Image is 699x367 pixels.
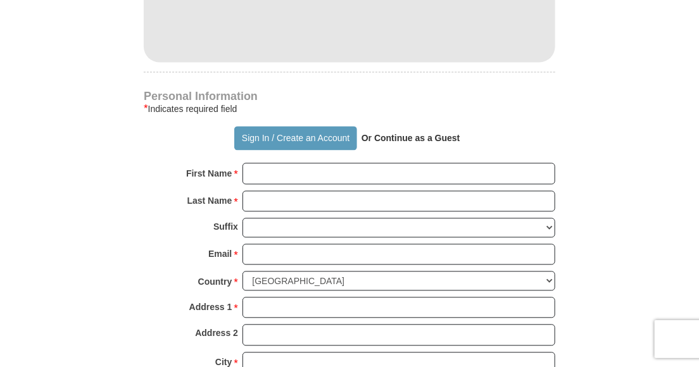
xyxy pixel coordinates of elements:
div: Indicates required field [144,102,555,117]
strong: Email [208,246,232,263]
strong: Country [198,273,232,291]
strong: Last Name [187,192,232,210]
strong: Suffix [213,218,238,236]
strong: First Name [186,165,232,183]
strong: Address 1 [189,299,232,316]
strong: Address 2 [195,325,238,342]
strong: Or Continue as a Guest [362,134,460,144]
h4: Personal Information [144,92,555,102]
button: Sign In / Create an Account [234,127,356,151]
